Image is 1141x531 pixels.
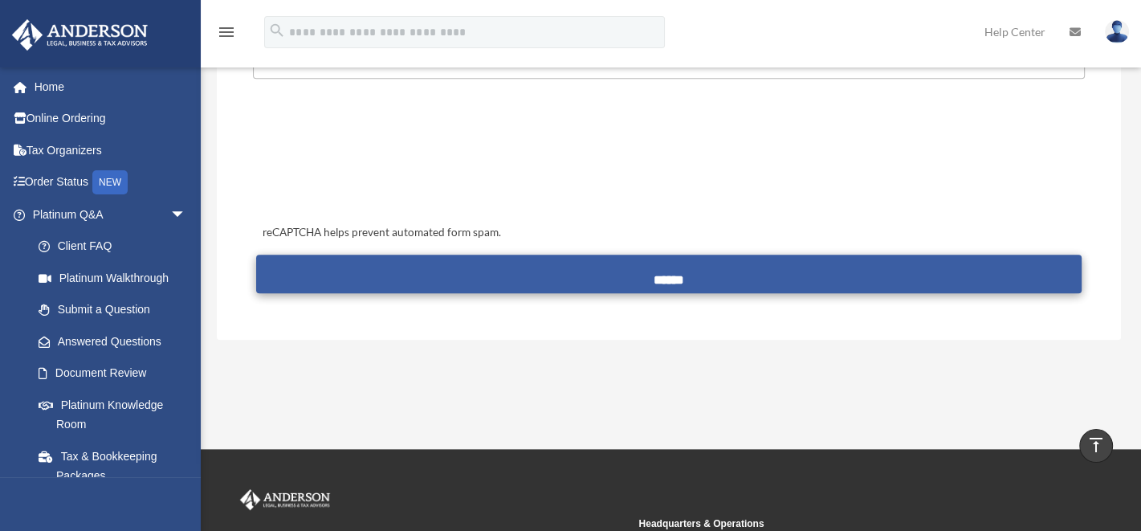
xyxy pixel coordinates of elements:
a: Platinum Walkthrough [22,262,210,294]
i: vertical_align_top [1086,435,1106,455]
a: Submit a Question [22,294,202,326]
div: reCAPTCHA helps prevent automated form spam. [256,223,1082,243]
a: Tax Organizers [11,134,210,166]
i: search [268,22,286,39]
a: Answered Questions [22,325,210,357]
a: Online Ordering [11,103,210,135]
a: Order StatusNEW [11,166,210,199]
img: Anderson Advisors Platinum Portal [7,19,153,51]
span: arrow_drop_down [170,198,202,231]
img: Anderson Advisors Platinum Portal [237,489,333,510]
a: Tax & Bookkeeping Packages [22,440,210,492]
i: menu [217,22,236,42]
div: NEW [92,170,128,194]
a: Platinum Knowledge Room [22,389,210,440]
a: Client FAQ [22,231,210,263]
iframe: reCAPTCHA [258,129,502,191]
a: Platinum Q&Aarrow_drop_down [11,198,210,231]
a: Home [11,71,210,103]
img: User Pic [1105,20,1129,43]
a: menu [217,28,236,42]
a: Document Review [22,357,210,390]
a: vertical_align_top [1079,429,1113,463]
